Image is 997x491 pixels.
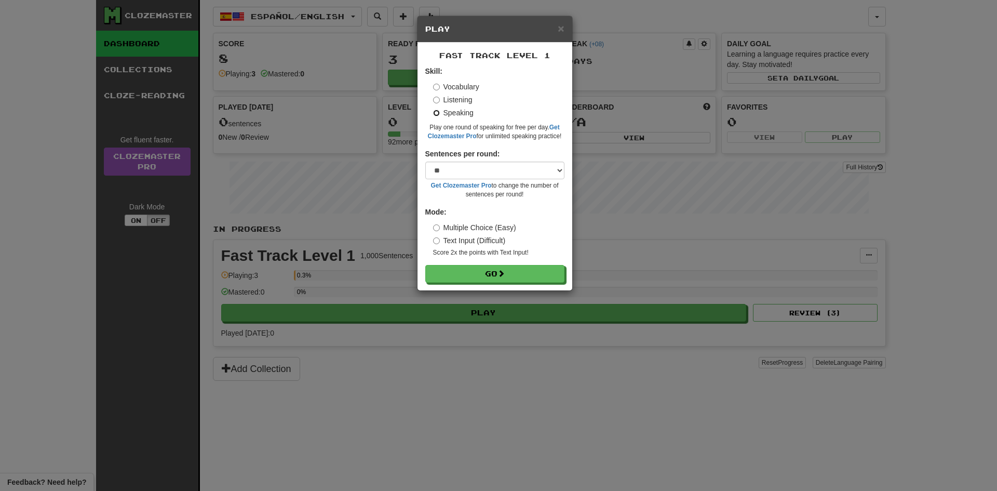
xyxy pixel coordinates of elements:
[433,222,516,233] label: Multiple Choice (Easy)
[558,23,564,34] button: Close
[425,208,447,216] strong: Mode:
[425,24,564,34] h5: Play
[425,67,442,75] strong: Skill:
[425,265,564,283] button: Go
[433,95,473,105] label: Listening
[433,235,506,246] label: Text Input (Difficult)
[425,149,500,159] label: Sentences per round:
[433,108,474,118] label: Speaking
[439,51,550,60] span: Fast Track Level 1
[425,181,564,199] small: to change the number of sentences per round!
[433,82,479,92] label: Vocabulary
[433,224,440,231] input: Multiple Choice (Easy)
[433,248,564,257] small: Score 2x the points with Text Input !
[433,110,440,116] input: Speaking
[433,97,440,103] input: Listening
[425,123,564,141] small: Play one round of speaking for free per day. for unlimited speaking practice!
[433,237,440,244] input: Text Input (Difficult)
[431,182,492,189] a: Get Clozemaster Pro
[433,84,440,90] input: Vocabulary
[558,22,564,34] span: ×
